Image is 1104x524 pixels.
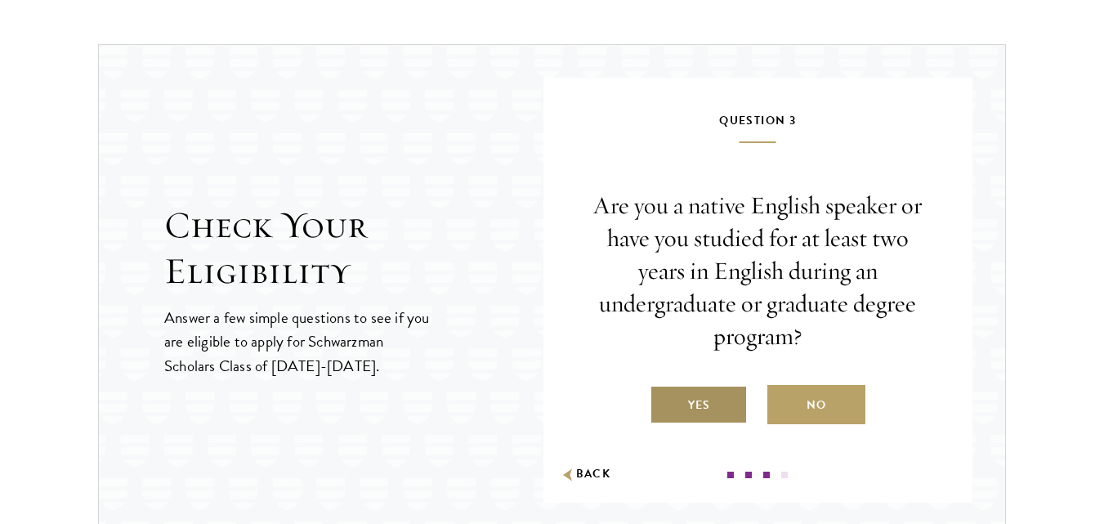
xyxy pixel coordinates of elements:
label: Yes [650,385,748,424]
button: Back [560,466,611,483]
h5: Question 3 [592,110,924,143]
p: Are you a native English speaker or have you studied for at least two years in English during an ... [592,190,924,352]
h2: Check Your Eligibility [164,203,543,294]
p: Answer a few simple questions to see if you are eligible to apply for Schwarzman Scholars Class o... [164,306,431,377]
label: No [767,385,865,424]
